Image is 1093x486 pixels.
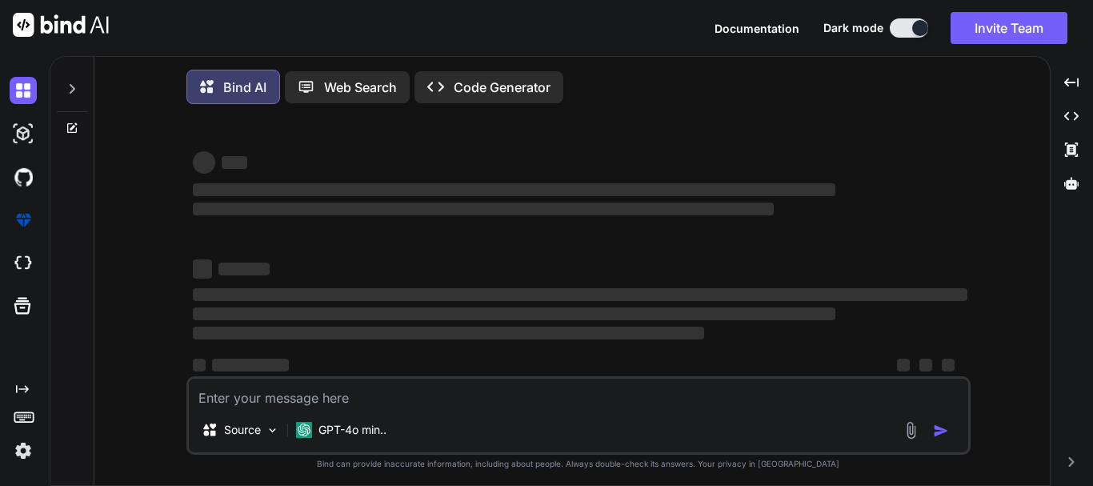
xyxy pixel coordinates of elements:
p: Code Generator [454,78,551,97]
img: GPT-4o mini [296,422,312,438]
span: ‌ [942,359,955,372]
img: githubDark [10,163,37,191]
p: Bind AI [223,78,266,97]
img: icon [933,423,949,439]
p: Web Search [324,78,397,97]
span: ‌ [919,359,932,372]
span: ‌ [193,327,704,339]
span: ‌ [218,263,270,275]
span: ‌ [222,156,247,169]
span: ‌ [193,183,835,196]
span: ‌ [212,359,289,372]
span: Documentation [715,22,799,35]
button: Documentation [715,20,799,37]
img: Pick Models [266,424,279,437]
img: Bind AI [13,13,109,37]
span: ‌ [897,359,910,372]
span: ‌ [193,288,967,301]
img: attachment [902,421,920,440]
p: Bind can provide inaccurate information, including about people. Always double-check its answers.... [186,458,971,470]
p: Source [224,422,261,438]
button: Invite Team [951,12,1067,44]
span: ‌ [193,307,835,320]
span: Dark mode [823,20,883,36]
span: ‌ [193,151,215,174]
img: darkChat [10,77,37,104]
span: ‌ [193,203,774,215]
span: ‌ [193,259,212,279]
img: cloudideIcon [10,250,37,277]
span: ‌ [193,359,206,372]
img: settings [10,437,37,464]
img: darkAi-studio [10,120,37,147]
p: GPT-4o min.. [318,422,386,438]
img: premium [10,207,37,234]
